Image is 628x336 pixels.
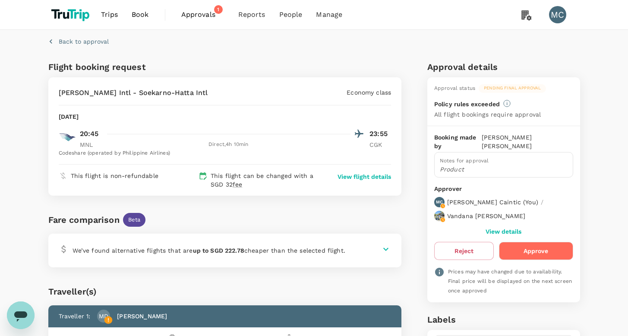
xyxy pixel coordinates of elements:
b: up to SGD 222.78 [193,247,244,254]
button: Approve [499,242,573,260]
p: Economy class [347,88,391,97]
div: Fare comparison [48,213,120,227]
div: Approval status [434,84,475,93]
p: Traveller 1 : [59,312,91,320]
p: Policy rules exceeded [434,100,500,108]
span: People [279,10,303,20]
p: Booking made by [434,133,482,150]
span: Trips [101,10,118,20]
p: [PERSON_NAME] [117,312,167,320]
h6: Labels [427,313,580,326]
p: [PERSON_NAME] [PERSON_NAME] [482,133,573,150]
p: All flight bookings require approval [434,110,541,119]
span: 1 [214,5,223,14]
div: Codeshare (operated by Philippine Airlines) [59,149,391,158]
p: MC [436,199,443,205]
span: Book [132,10,149,20]
button: View flight details [338,172,391,181]
span: Manage [316,10,342,20]
p: [DATE] [59,112,79,121]
span: Pending final approval [479,85,546,91]
p: Approver [434,184,573,193]
p: Back to approval [59,37,109,46]
span: Approvals [181,10,224,20]
button: View details [486,228,521,235]
p: 20:45 [80,129,99,139]
span: Reports [238,10,265,20]
img: TruTrip logo [48,5,95,24]
p: MNL [80,140,101,149]
p: We’ve found alternative flights that are cheaper than the selected flight. [73,246,345,255]
div: Traveller(s) [48,285,402,298]
p: This flight can be changed with a SGD 32 [211,171,321,189]
p: Product [440,165,568,174]
button: Back to approval [48,37,109,46]
iframe: Button to launch messaging window [7,301,35,329]
h6: Approval details [427,60,580,74]
button: Reject [434,242,494,260]
p: 23:55 [369,129,391,139]
span: Prices may have changed due to availability. Final price will be displayed on the next screen onc... [448,269,572,294]
span: fee [233,181,242,188]
p: / [541,198,543,206]
img: avatar-664abc286c9eb.jpeg [434,211,445,221]
p: [PERSON_NAME] Caintic ( You ) [447,198,538,206]
span: Notes for approval [440,158,489,164]
p: [PERSON_NAME] Intl - Soekarno-Hatta Intl [59,88,208,98]
p: CGK [369,140,391,149]
span: Beta [123,216,146,224]
div: Direct , 4h 10min [107,140,351,149]
p: This flight is non-refundable [71,171,158,180]
p: MD [99,312,108,320]
img: GA [59,129,76,146]
div: MC [549,6,566,23]
p: Vandana [PERSON_NAME] [447,212,525,220]
h6: Flight booking request [48,60,223,74]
